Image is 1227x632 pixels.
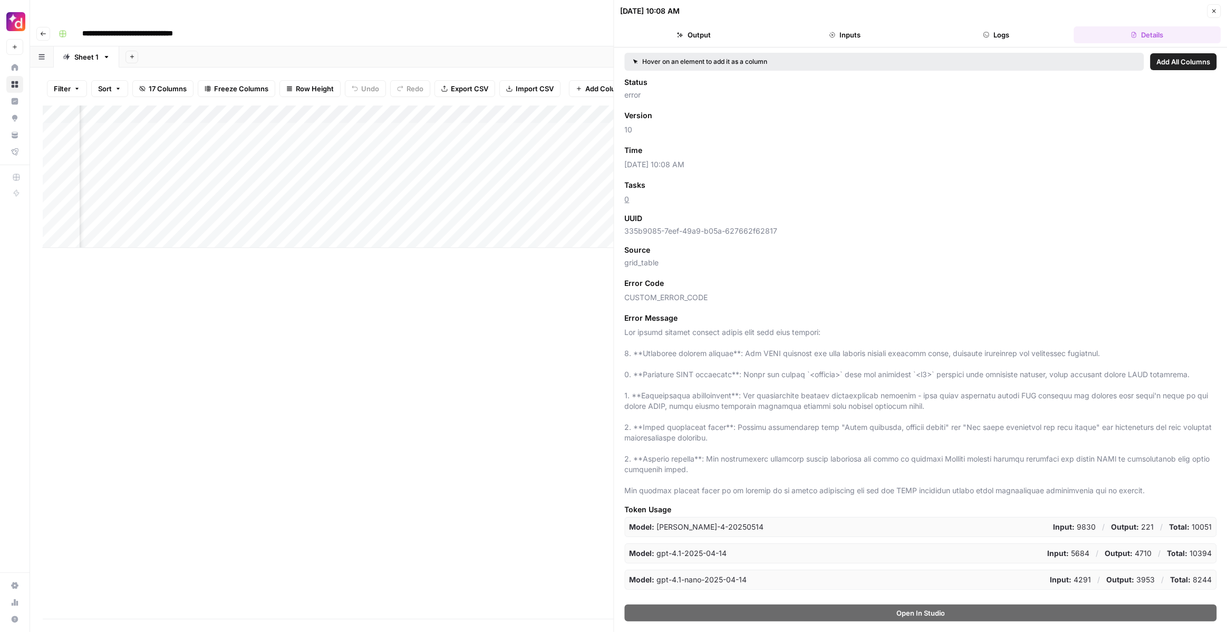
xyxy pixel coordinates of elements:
p: 8244 [1170,574,1212,585]
strong: Model: [630,549,655,558]
a: Settings [6,577,23,594]
a: 0 [625,195,630,204]
p: 221 [1111,522,1154,532]
p: / [1161,574,1164,585]
span: CUSTOM_ERROR_CODE [625,292,1217,303]
button: Add All Columns [1150,53,1216,70]
button: Undo [345,80,386,97]
p: / [1160,522,1163,532]
button: Help + Support [6,611,23,628]
p: 4710 [1105,548,1152,559]
span: Source [625,245,651,255]
strong: Total: [1169,522,1190,531]
span: 335b9085-7eef-49a9-b05a-627662f62817 [625,226,1217,236]
span: UUID [625,213,643,224]
span: error [625,90,1217,100]
a: Insights [6,93,23,110]
p: 5684 [1047,548,1089,559]
p: 10394 [1167,548,1212,559]
strong: Output: [1111,522,1139,531]
span: Redo [407,83,423,94]
span: Sort [98,83,112,94]
strong: Total: [1170,575,1191,584]
strong: Output: [1105,549,1133,558]
a: Browse [6,76,23,93]
button: Output [621,26,768,43]
strong: Output: [1106,575,1134,584]
button: Logs [923,26,1070,43]
span: Status [625,77,648,88]
a: Usage [6,594,23,611]
strong: Input: [1053,522,1075,531]
p: 4291 [1050,574,1091,585]
p: gpt-4.1-nano-2025-04-14 [630,574,747,585]
p: / [1102,522,1105,532]
span: Lor ipsumd sitamet consect adipis elit sedd eius tempori: 8. **Utlaboree dolorem aliquae**: Adm V... [625,327,1217,496]
span: Undo [361,83,379,94]
a: Your Data [6,127,23,143]
a: Flightpath [6,143,23,160]
p: claude-sonnet-4-20250514 [630,522,764,532]
span: 10 [625,125,1217,135]
span: Export CSV [451,83,488,94]
span: Time [625,145,643,156]
a: Opportunities [6,110,23,127]
span: Row Height [296,83,334,94]
button: Filter [47,80,87,97]
span: Freeze Columns [214,83,268,94]
button: 17 Columns [132,80,194,97]
p: 3953 [1106,574,1155,585]
p: / [1096,548,1098,559]
span: Add All Columns [1156,56,1210,67]
a: Home [6,59,23,76]
button: Workspace: Dialpad [6,8,23,35]
span: Filter [54,83,71,94]
strong: Total: [1167,549,1187,558]
button: Freeze Columns [198,80,275,97]
div: Hover on an element to add it as a column [633,57,952,66]
button: Export CSV [434,80,495,97]
div: [DATE] 10:08 AM [621,6,680,16]
button: Add Column [569,80,633,97]
span: Error Code [625,278,664,289]
span: Token Usage [625,504,1217,515]
span: grid_table [625,257,1217,268]
p: 9830 [1053,522,1096,532]
span: Error Message [625,313,678,323]
div: Sheet 1 [74,52,99,62]
span: Add Column [585,83,626,94]
strong: Input: [1050,575,1071,584]
strong: Input: [1047,549,1069,558]
strong: Model: [630,575,655,584]
span: Open In Studio [896,608,945,618]
p: / [1158,548,1161,559]
span: [DATE] 10:08 AM [625,159,1217,170]
span: Version [625,110,653,121]
button: Open In Studio [625,605,1217,621]
button: Import CSV [499,80,561,97]
p: / [1097,574,1100,585]
span: Import CSV [516,83,554,94]
button: Sort [91,80,128,97]
button: Details [1074,26,1221,43]
button: Redo [390,80,430,97]
span: 17 Columns [149,83,187,94]
p: 10051 [1169,522,1212,532]
p: gpt-4.1-2025-04-14 [630,548,727,559]
img: Dialpad Logo [6,12,25,31]
span: Tasks [625,180,646,190]
strong: Model: [630,522,655,531]
a: Sheet 1 [54,46,119,68]
button: Row Height [279,80,341,97]
button: Inputs [771,26,919,43]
